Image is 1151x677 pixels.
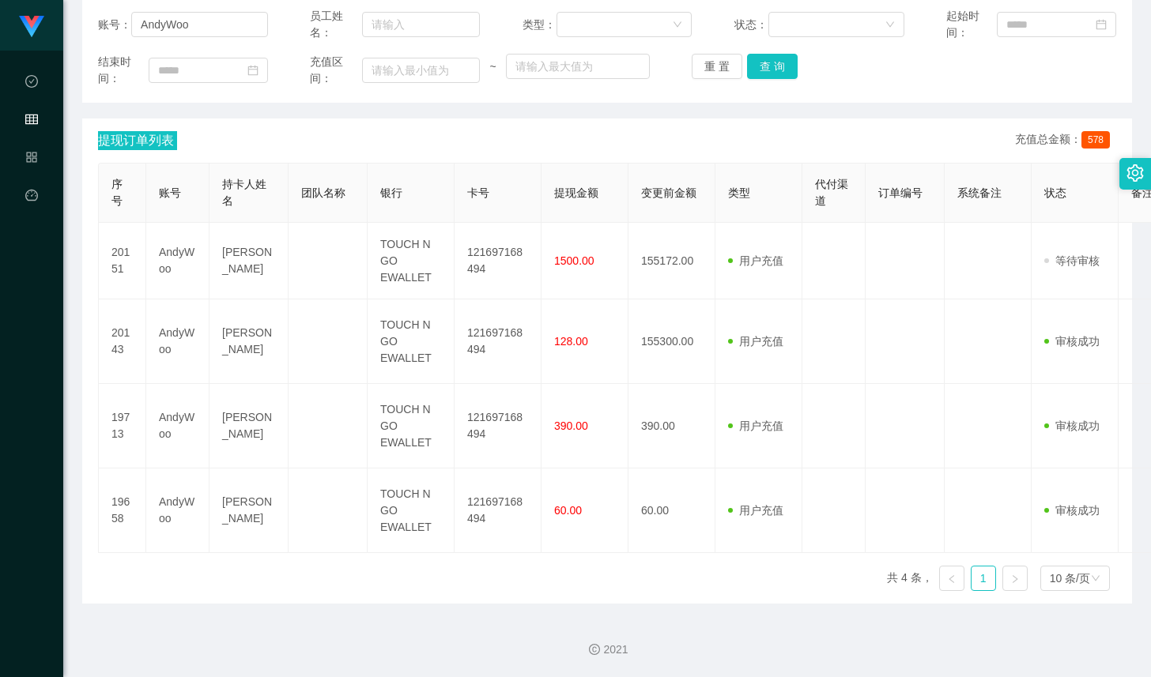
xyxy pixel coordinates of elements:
[673,20,682,31] i: 图标: down
[728,419,783,432] span: 用户充值
[946,8,997,41] span: 起始时间：
[1044,186,1066,199] span: 状态
[728,186,750,199] span: 类型
[380,186,402,199] span: 银行
[1044,254,1100,267] span: 等待审核
[728,254,783,267] span: 用户充值
[554,419,588,432] span: 390.00
[301,186,345,199] span: 团队名称
[554,186,598,199] span: 提现金额
[455,468,542,553] td: 121697168494
[1044,504,1100,517] span: 审核成功
[628,384,715,468] td: 390.00
[99,223,146,299] td: 20151
[146,299,209,384] td: AndyWoo
[209,468,289,553] td: [PERSON_NAME]
[692,54,742,79] button: 重 置
[467,186,489,199] span: 卡号
[131,12,268,37] input: 请输入
[25,144,38,175] i: 图标: appstore-o
[554,504,582,517] span: 60.00
[98,17,131,33] span: 账号：
[939,566,964,591] li: 上一页
[25,114,38,254] span: 会员管理
[159,186,181,199] span: 账号
[1096,19,1107,30] i: 图标: calendar
[310,54,362,87] span: 充值区间：
[734,17,768,33] span: 状态：
[362,58,480,83] input: 请输入最小值为
[111,178,123,207] span: 序号
[146,223,209,299] td: AndyWoo
[815,178,848,207] span: 代付渠道
[957,186,1002,199] span: 系统备注
[1091,574,1100,585] i: 图标: down
[1044,335,1100,348] span: 审核成功
[368,223,455,299] td: TOUCH N GO EWALLET
[146,468,209,553] td: AndyWoo
[455,223,542,299] td: 121697168494
[589,644,600,655] i: 图标: copyright
[25,68,38,100] i: 图标: check-circle-o
[76,641,1138,658] div: 2021
[480,58,506,75] span: ~
[25,152,38,292] span: 产品管理
[222,178,266,207] span: 持卡人姓名
[99,384,146,468] td: 19713
[1050,566,1090,590] div: 10 条/页
[1081,131,1110,149] span: 578
[146,384,209,468] td: AndyWoo
[728,335,783,348] span: 用户充值
[1015,131,1116,150] div: 充值总金额：
[368,299,455,384] td: TOUCH N GO EWALLET
[641,186,696,199] span: 变更前金额
[247,65,259,76] i: 图标: calendar
[368,384,455,468] td: TOUCH N GO EWALLET
[25,106,38,137] i: 图标: table
[1126,164,1144,182] i: 图标: setting
[25,180,38,340] a: 图标: dashboard平台首页
[99,299,146,384] td: 20143
[628,299,715,384] td: 155300.00
[98,131,174,150] span: 提现订单列表
[878,186,923,199] span: 订单编号
[1002,566,1028,591] li: 下一页
[628,468,715,553] td: 60.00
[362,12,480,37] input: 请输入
[98,54,149,87] span: 结束时间：
[1044,419,1100,432] span: 审核成功
[728,504,783,517] span: 用户充值
[209,384,289,468] td: [PERSON_NAME]
[19,16,44,38] img: logo.9652507e.png
[310,8,362,41] span: 员工姓名：
[368,468,455,553] td: TOUCH N GO EWALLET
[887,566,933,591] li: 共 4 条，
[1010,574,1020,584] i: 图标: right
[209,223,289,299] td: [PERSON_NAME]
[506,54,650,79] input: 请输入最大值为
[628,223,715,299] td: 155172.00
[554,335,588,348] span: 128.00
[25,76,38,216] span: 数据中心
[523,17,557,33] span: 类型：
[455,299,542,384] td: 121697168494
[885,20,895,31] i: 图标: down
[99,468,146,553] td: 19658
[209,299,289,384] td: [PERSON_NAME]
[747,54,798,79] button: 查 询
[947,574,957,584] i: 图标: left
[554,254,594,267] span: 1500.00
[455,384,542,468] td: 121697168494
[972,566,995,590] a: 1
[971,566,996,591] li: 1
